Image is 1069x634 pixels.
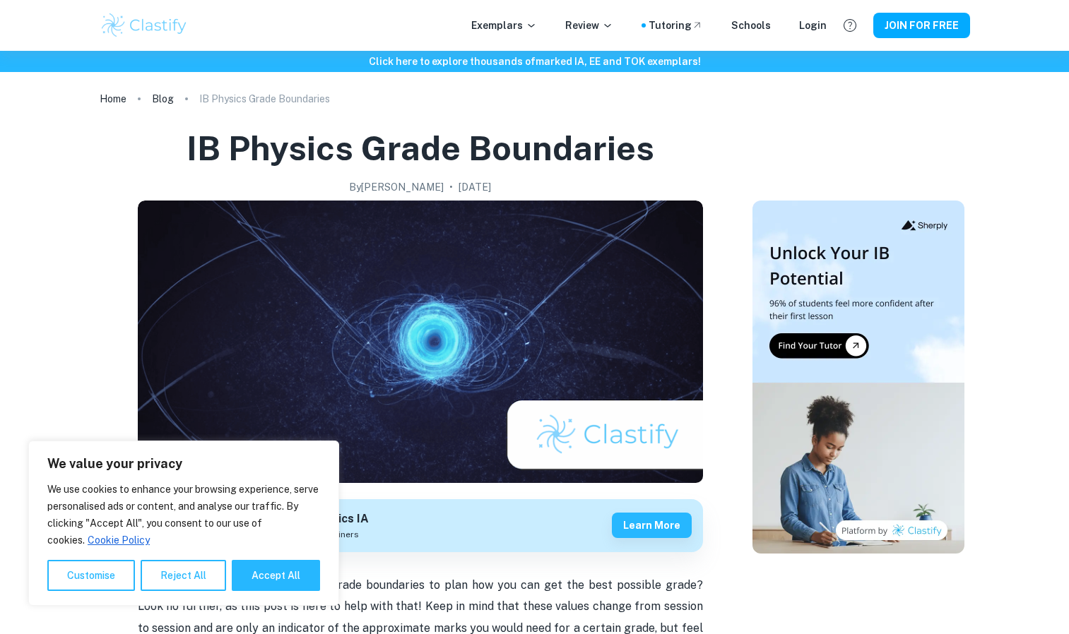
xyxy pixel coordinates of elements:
[3,54,1066,69] h6: Click here to explore thousands of marked IA, EE and TOK exemplars !
[731,18,771,33] a: Schools
[138,201,703,483] img: IB Physics Grade Boundaries cover image
[752,201,964,554] img: Thumbnail
[873,13,970,38] button: JOIN FOR FREE
[28,441,339,606] div: We value your privacy
[349,179,444,195] h2: By [PERSON_NAME]
[187,126,654,171] h1: IB Physics Grade Boundaries
[47,455,320,472] p: We value your privacy
[799,18,827,33] a: Login
[47,560,135,591] button: Customise
[449,179,453,195] p: •
[612,513,692,538] button: Learn more
[138,499,703,552] a: Get feedback on yourPhysics IAMarked only by official IB examinersLearn more
[100,11,189,40] img: Clastify logo
[459,179,491,195] h2: [DATE]
[152,89,174,109] a: Blog
[838,13,862,37] button: Help and Feedback
[649,18,703,33] a: Tutoring
[141,560,226,591] button: Reject All
[199,91,330,107] p: IB Physics Grade Boundaries
[47,481,320,549] p: We use cookies to enhance your browsing experience, serve personalised ads or content, and analys...
[565,18,613,33] p: Review
[87,534,150,546] a: Cookie Policy
[471,18,537,33] p: Exemplars
[100,89,126,109] a: Home
[232,560,320,591] button: Accept All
